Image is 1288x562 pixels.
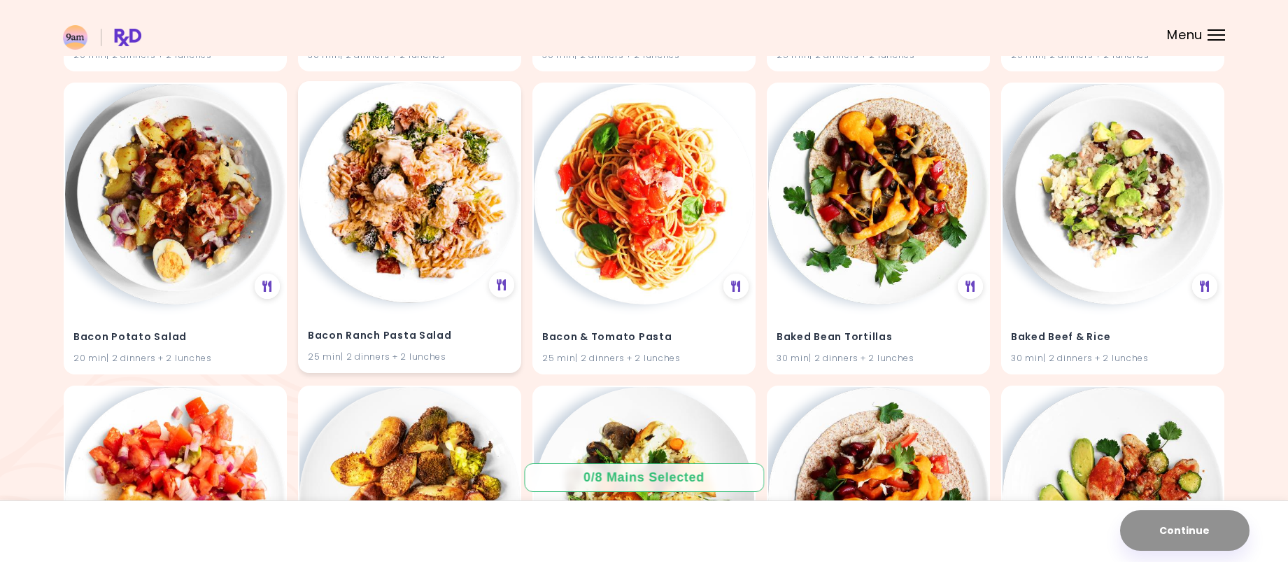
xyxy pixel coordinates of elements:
[489,272,514,297] div: See Meal Plan
[1120,510,1250,551] button: Continue
[73,48,277,62] div: 20 min | 2 dinners + 2 lunches
[1011,326,1215,349] h4: Baked Beef & Rice
[1192,274,1217,299] div: See Meal Plan
[308,325,511,347] h4: Bacon Ranch Pasta Salad
[1011,351,1215,364] div: 30 min | 2 dinners + 2 lunches
[542,326,746,349] h4: Bacon & Tomato Pasta
[542,48,746,62] div: 30 min | 2 dinners + 2 lunches
[958,274,983,299] div: See Meal Plan
[777,48,980,62] div: 25 min | 2 dinners + 2 lunches
[1167,29,1203,41] span: Menu
[308,349,511,363] div: 25 min | 2 dinners + 2 lunches
[63,25,141,50] img: RxDiet
[73,326,277,349] h4: Bacon Potato Salad
[1011,48,1215,62] div: 25 min | 2 dinners + 2 lunches
[308,48,511,62] div: 30 min | 2 dinners + 2 lunches
[777,326,980,349] h4: Baked Bean Tortillas
[723,274,749,299] div: See Meal Plan
[73,351,277,364] div: 20 min | 2 dinners + 2 lunches
[542,351,746,364] div: 25 min | 2 dinners + 2 lunches
[574,469,715,486] div: 0 / 8 Mains Selected
[777,351,980,364] div: 30 min | 2 dinners + 2 lunches
[255,274,280,299] div: See Meal Plan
